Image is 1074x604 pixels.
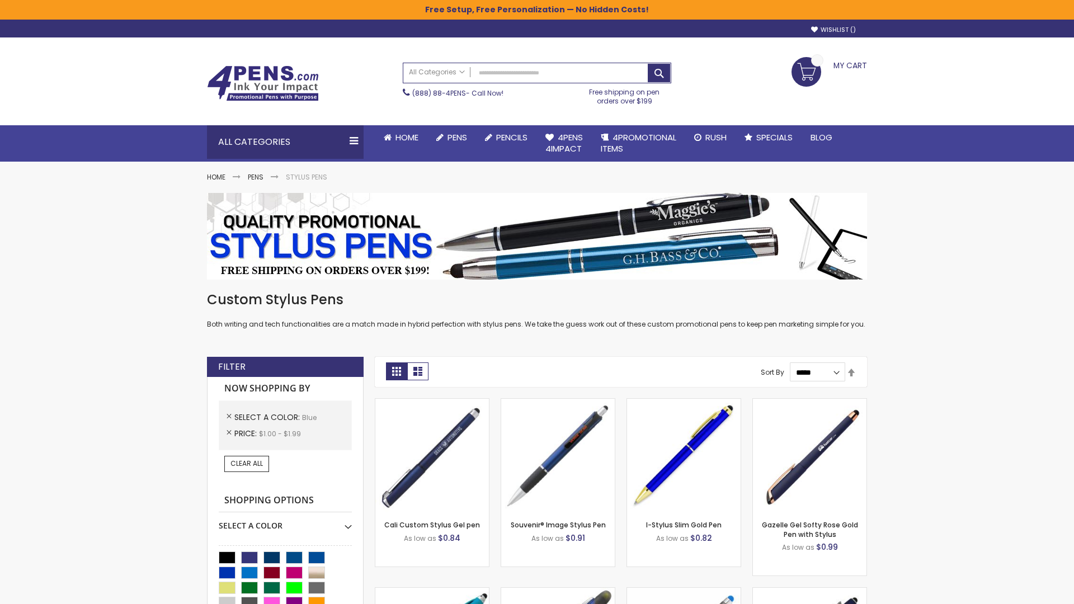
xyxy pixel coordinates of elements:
[375,398,489,408] a: Cali Custom Stylus Gel pen-Blue
[224,456,269,471] a: Clear All
[395,131,418,143] span: Home
[427,125,476,150] a: Pens
[753,587,866,597] a: Custom Soft Touch® Metal Pens with Stylus-Blue
[375,399,489,512] img: Cali Custom Stylus Gel pen-Blue
[412,88,503,98] span: - Call Now!
[496,131,527,143] span: Pencils
[627,398,741,408] a: I-Stylus Slim Gold-Blue
[656,534,689,543] span: As low as
[811,131,832,143] span: Blog
[627,587,741,597] a: Islander Softy Gel with Stylus - ColorJet Imprint-Blue
[782,542,814,552] span: As low as
[802,125,841,150] a: Blog
[207,291,867,329] div: Both writing and tech functionalities are a match made in hybrid perfection with stylus pens. We ...
[627,399,741,512] img: I-Stylus Slim Gold-Blue
[404,534,436,543] span: As low as
[476,125,536,150] a: Pencils
[811,26,856,34] a: Wishlist
[685,125,736,150] a: Rush
[438,532,460,544] span: $0.84
[705,131,727,143] span: Rush
[386,362,407,380] strong: Grid
[384,520,480,530] a: Cali Custom Stylus Gel pen
[234,428,259,439] span: Price
[736,125,802,150] a: Specials
[218,361,246,373] strong: Filter
[219,489,352,513] strong: Shopping Options
[259,429,301,438] span: $1.00 - $1.99
[375,587,489,597] a: Neon Stylus Highlighter-Pen Combo-Blue
[511,520,606,530] a: Souvenir® Image Stylus Pen
[690,532,712,544] span: $0.82
[501,587,615,597] a: Souvenir® Jalan Highlighter Stylus Pen Combo-Blue
[762,520,858,539] a: Gazelle Gel Softy Rose Gold Pen with Stylus
[207,125,364,159] div: All Categories
[761,367,784,377] label: Sort By
[207,65,319,101] img: 4Pens Custom Pens and Promotional Products
[545,131,583,154] span: 4Pens 4impact
[566,532,585,544] span: $0.91
[646,520,722,530] a: I-Stylus Slim Gold Pen
[601,131,676,154] span: 4PROMOTIONAL ITEMS
[219,377,352,400] strong: Now Shopping by
[592,125,685,162] a: 4PROMOTIONALITEMS
[207,172,225,182] a: Home
[234,412,302,423] span: Select A Color
[501,399,615,512] img: Souvenir® Image Stylus Pen-Blue
[230,459,263,468] span: Clear All
[302,413,317,422] span: Blue
[375,125,427,150] a: Home
[286,172,327,182] strong: Stylus Pens
[531,534,564,543] span: As low as
[447,131,467,143] span: Pens
[501,398,615,408] a: Souvenir® Image Stylus Pen-Blue
[536,125,592,162] a: 4Pens4impact
[248,172,263,182] a: Pens
[753,399,866,512] img: Gazelle Gel Softy Rose Gold Pen with Stylus-Blue
[207,193,867,280] img: Stylus Pens
[412,88,466,98] a: (888) 88-4PENS
[207,291,867,309] h1: Custom Stylus Pens
[409,68,465,77] span: All Categories
[403,63,470,82] a: All Categories
[816,541,838,553] span: $0.99
[753,398,866,408] a: Gazelle Gel Softy Rose Gold Pen with Stylus-Blue
[219,512,352,531] div: Select A Color
[756,131,793,143] span: Specials
[578,83,672,106] div: Free shipping on pen orders over $199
